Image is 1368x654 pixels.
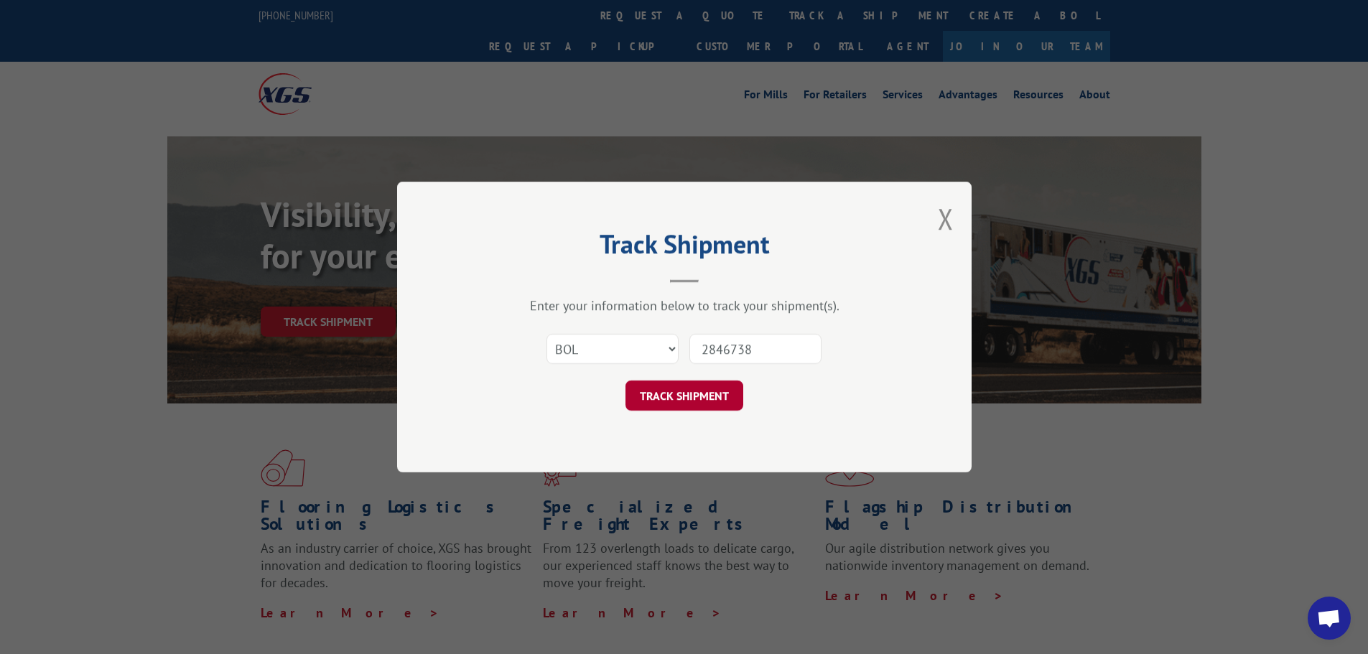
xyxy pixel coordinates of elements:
a: Open chat [1308,597,1351,640]
input: Number(s) [689,334,822,364]
button: TRACK SHIPMENT [625,380,743,411]
h2: Track Shipment [469,234,900,261]
button: Close modal [938,200,954,238]
div: Enter your information below to track your shipment(s). [469,297,900,314]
